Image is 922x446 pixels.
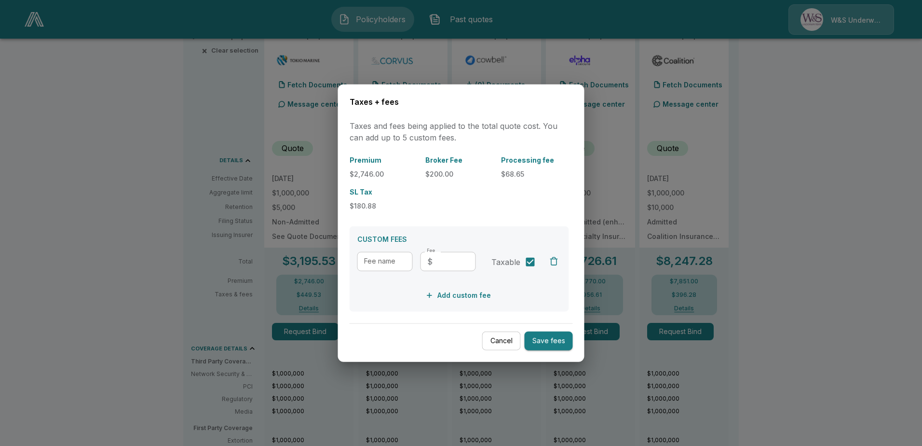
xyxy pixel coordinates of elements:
button: Save fees [525,332,573,350]
p: Processing fee [501,154,569,165]
p: CUSTOM FEES [357,234,561,244]
span: Taxable [491,256,520,267]
p: $200.00 [425,168,493,179]
h6: Taxes + fees [350,96,573,109]
p: Premium [350,154,418,165]
button: Add custom fee [424,286,495,304]
p: SL Tax [350,186,418,196]
p: $180.88 [350,200,418,210]
p: Taxes and fees being applied to the total quote cost. You can add up to 5 custom fees. [350,120,573,143]
label: Fee [427,247,435,253]
p: $68.65 [501,168,569,179]
p: Broker Fee [425,154,493,165]
p: $2,746.00 [350,168,418,179]
button: Cancel [482,332,521,350]
p: $ [427,255,433,267]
